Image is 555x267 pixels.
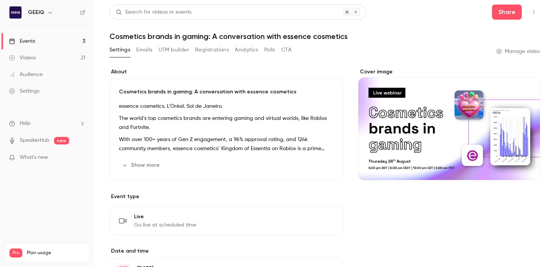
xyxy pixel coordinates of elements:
[109,44,130,56] button: Settings
[20,137,49,144] a: SpeakerHub
[119,102,334,111] p: essence cosmetics. L’Oréal. Sol de Janeiro.
[195,44,229,56] button: Registrations
[159,44,189,56] button: UTM builder
[9,248,22,258] span: Pro
[54,137,69,144] span: new
[119,159,164,171] button: Show more
[9,87,39,95] div: Settings
[116,8,191,16] div: Search for videos or events
[492,5,522,20] button: Share
[358,68,540,180] section: Cover image
[109,193,343,200] p: Event type
[119,88,334,96] p: Cosmetics brands in gaming: A conversation with essence cosmetics
[119,135,334,153] p: With over 100+ years of Gen Z engagement, a 96% approval rating, and 124k community members, esse...
[109,32,540,41] h1: Cosmetics brands in gaming: A conversation with essence cosmetics
[134,221,196,229] span: Go live at scheduled time
[9,37,35,45] div: Events
[9,54,36,62] div: Videos
[119,114,334,132] p: The world’s top cosmetics brands are entering gaming and virtual worlds, like Roblox and Fortnite.
[134,213,196,220] span: Live
[20,120,31,127] span: Help
[20,154,48,161] span: What's new
[9,120,85,127] li: help-dropdown-opener
[358,68,540,76] label: Cover image
[28,9,44,16] h6: GEEIQ
[496,48,540,55] a: Manage video
[109,247,343,255] label: Date and time
[281,44,291,56] button: CTA
[235,44,258,56] button: Analytics
[9,6,22,19] img: GEEIQ
[27,250,85,256] span: Plan usage
[9,71,43,78] div: Audience
[136,44,152,56] button: Emails
[109,68,343,76] label: About
[76,154,85,161] iframe: Noticeable Trigger
[264,44,275,56] button: Polls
